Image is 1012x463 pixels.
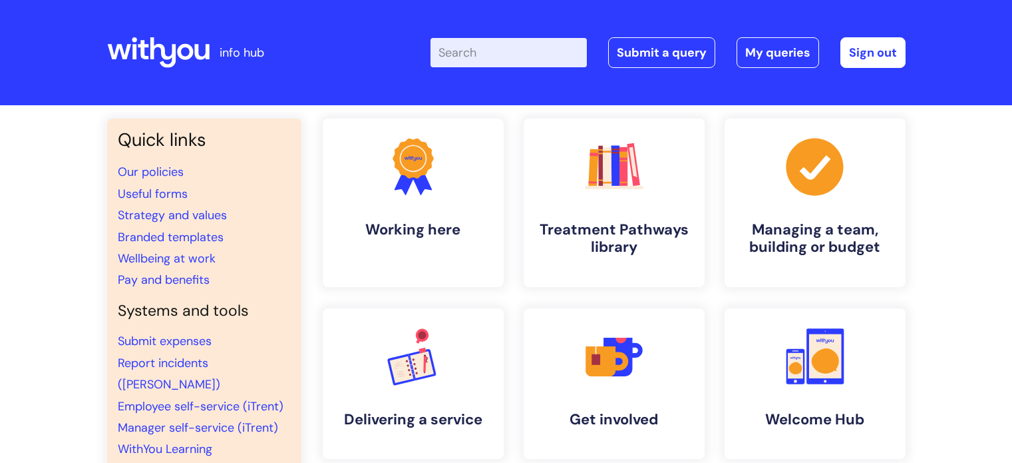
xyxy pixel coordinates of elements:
a: Submit expenses [118,333,212,349]
a: Working here [323,119,504,287]
h4: Systems and tools [118,302,291,320]
a: Our policies [118,164,184,180]
a: Pay and benefits [118,272,210,288]
a: Managing a team, building or budget [725,119,906,287]
p: info hub [220,42,264,63]
h4: Managing a team, building or budget [735,221,895,256]
h4: Delivering a service [333,411,493,428]
a: Useful forms [118,186,188,202]
input: Search [430,38,587,67]
a: Employee self-service (iTrent) [118,398,283,414]
h4: Working here [333,221,493,238]
a: Wellbeing at work [118,250,216,266]
h4: Welcome Hub [735,411,895,428]
a: Treatment Pathways library [524,119,705,287]
a: Get involved [524,308,705,459]
h4: Treatment Pathways library [534,221,694,256]
a: Branded templates [118,229,224,245]
a: Welcome Hub [725,308,906,459]
a: Delivering a service [323,308,504,459]
h4: Get involved [534,411,694,428]
a: Sign out [840,37,906,68]
a: Manager self-service (iTrent) [118,420,278,436]
a: Submit a query [608,37,715,68]
a: My queries [737,37,819,68]
a: Strategy and values [118,207,227,223]
div: | - [430,37,906,68]
a: Report incidents ([PERSON_NAME]) [118,355,220,392]
h3: Quick links [118,129,291,151]
a: WithYou Learning [118,441,212,457]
